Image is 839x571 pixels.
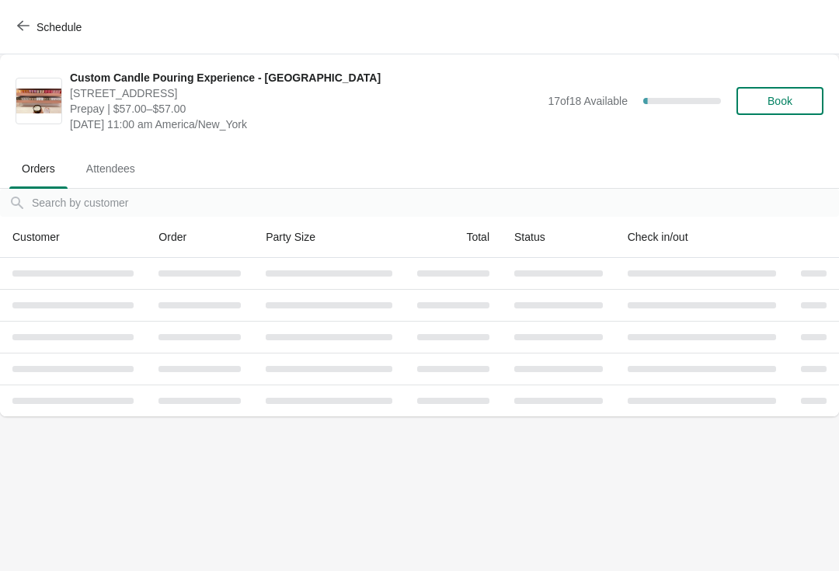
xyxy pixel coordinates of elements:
th: Party Size [253,217,405,258]
span: Schedule [37,21,82,33]
th: Check in/out [615,217,789,258]
th: Order [146,217,253,258]
img: Custom Candle Pouring Experience - Fort Lauderdale [16,89,61,114]
span: Attendees [74,155,148,183]
span: [STREET_ADDRESS] [70,85,540,101]
span: Orders [9,155,68,183]
span: Book [768,95,792,107]
span: [DATE] 11:00 am America/New_York [70,117,540,132]
span: Custom Candle Pouring Experience - [GEOGRAPHIC_DATA] [70,70,540,85]
button: Book [736,87,823,115]
input: Search by customer [31,189,839,217]
span: Prepay | $57.00–$57.00 [70,101,540,117]
span: 17 of 18 Available [548,95,628,107]
th: Status [502,217,615,258]
th: Total [405,217,502,258]
button: Schedule [8,13,94,41]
